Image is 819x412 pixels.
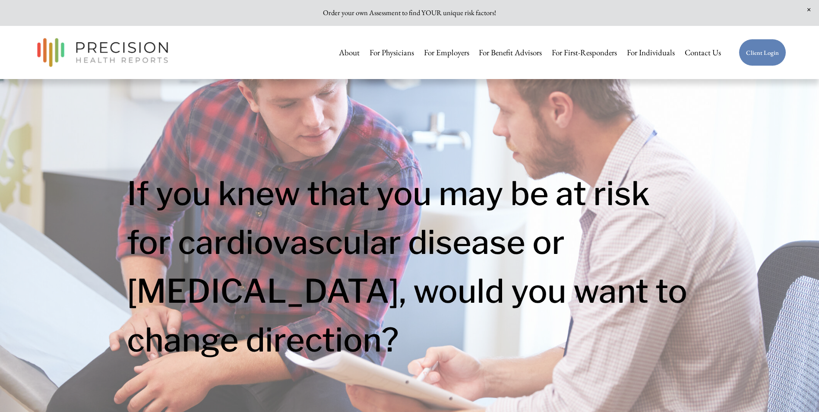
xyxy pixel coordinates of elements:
[479,44,542,62] a: For Benefit Advisors
[685,44,721,62] a: Contact Us
[627,44,675,62] a: For Individuals
[552,44,617,62] a: For First-Responders
[370,44,414,62] a: For Physicians
[127,169,692,364] h1: If you knew that you may be at risk for cardiovascular disease or [MEDICAL_DATA], would you want ...
[739,39,786,66] a: Client Login
[424,44,469,62] a: For Employers
[33,34,173,71] img: Precision Health Reports
[339,44,360,62] a: About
